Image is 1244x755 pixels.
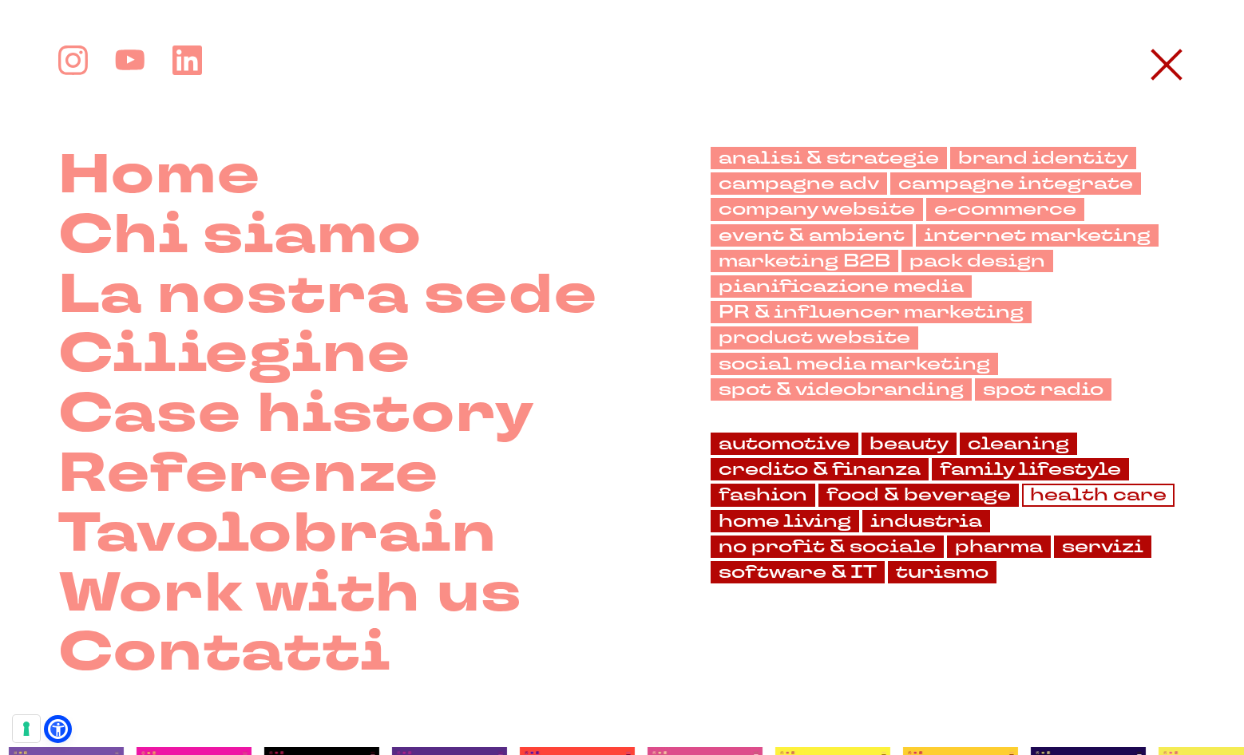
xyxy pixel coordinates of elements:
a: Referenze [58,445,439,505]
a: company website [711,198,923,220]
a: industria [862,510,990,532]
a: Tavolobrain [58,505,497,565]
a: analisi & strategie [711,147,947,169]
a: credito & finanza [711,458,929,480]
a: health care [1022,484,1175,506]
a: Contatti [58,624,391,684]
a: pianificazione media [711,275,972,298]
a: pharma [947,536,1051,558]
a: marketing B2B [711,250,898,272]
a: spot radio [975,378,1111,401]
a: no profit & sociale [711,536,944,558]
a: campagne integrate [890,172,1141,195]
a: PR & influencer marketing [711,301,1032,323]
a: beauty [862,433,957,455]
a: internet marketing [916,224,1159,247]
a: cleaning [960,433,1077,455]
a: turismo [888,561,996,583]
a: Case history [58,385,535,445]
a: automotive [711,433,858,455]
a: servizi [1054,536,1151,558]
a: event & ambient [711,224,913,247]
a: family lifestyle [932,458,1129,480]
a: Home [58,147,261,207]
button: Le tue preferenze relative al consenso per le tecnologie di tracciamento [13,715,40,742]
a: Chi siamo [58,207,422,267]
a: brand identity [950,147,1136,169]
a: home living [711,510,859,532]
a: campagne adv [711,172,887,195]
a: Work with us [58,565,522,625]
a: Open Accessibility Menu [48,719,68,739]
a: fashion [711,484,815,506]
a: La nostra sede [58,267,598,326]
a: e-commerce [926,198,1084,220]
a: food & beverage [818,484,1019,506]
a: spot & videobranding [711,378,972,401]
a: product website [711,326,918,349]
a: pack design [901,250,1053,272]
a: Ciliegine [58,326,411,385]
a: social media marketing [711,353,998,375]
a: software & IT [711,561,885,583]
